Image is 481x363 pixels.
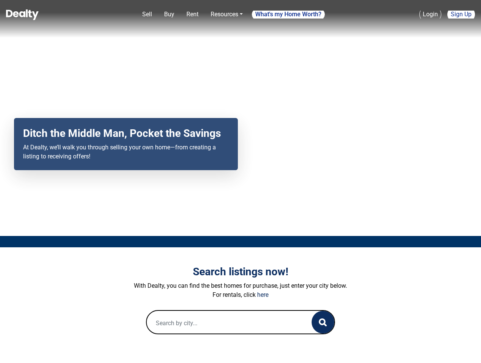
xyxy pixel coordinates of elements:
[183,7,202,22] a: Rent
[455,337,473,355] iframe: Intercom live chat
[447,6,475,22] a: Sign Up
[23,127,229,140] h2: Ditch the Middle Man, Pocket the Savings
[419,6,441,22] a: Login
[208,7,246,22] a: Resources
[6,9,39,20] img: Dealty - Buy, Sell & Rent Homes
[31,290,450,299] p: For rentals, click
[161,7,177,22] a: Buy
[257,291,268,298] a: here
[31,265,450,278] h3: Search listings now!
[147,311,296,335] input: Search by city...
[23,143,229,161] p: At Dealty, we’ll walk you through selling your own home—from creating a listing to receiving offers!
[139,7,155,22] a: Sell
[252,8,325,20] a: What's my Home Worth?
[31,281,450,290] p: With Dealty, you can find the best homes for purchase, just enter your city below.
